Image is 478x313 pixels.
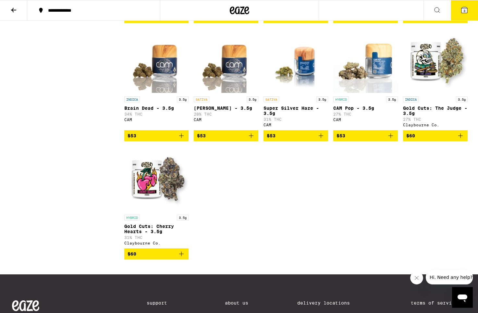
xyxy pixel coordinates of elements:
[264,117,328,121] p: 31% THC
[411,300,466,306] a: Terms of Service
[403,106,468,116] p: Gold Cuts: The Judge - 3.5g
[410,271,423,284] iframe: Close message
[264,28,328,130] a: Open page for Super Silver Haze - 3.5g from CAM
[456,96,468,102] p: 3.5g
[124,224,189,234] p: Gold Cuts: Cherry Hearts - 3.5g
[124,96,140,102] p: INDICA
[194,130,258,141] button: Add to bag
[264,28,328,93] img: CAM - Super Silver Haze - 3.5g
[333,130,398,141] button: Add to bag
[124,235,189,240] p: 31% THC
[333,28,398,130] a: Open page for CAM Pop - 3.5g from CAM
[267,133,276,138] span: $53
[194,112,258,116] p: 28% THC
[124,118,189,122] div: CAM
[124,130,189,141] button: Add to bag
[403,123,468,127] div: Claybourne Co.
[128,251,136,257] span: $60
[194,28,258,130] a: Open page for Jack Herer - 3.5g from CAM
[333,96,349,102] p: HYBRID
[406,133,415,138] span: $60
[124,215,140,220] p: HYBRID
[337,133,345,138] span: $53
[197,133,206,138] span: $53
[333,28,398,93] img: CAM - CAM Pop - 3.5g
[194,96,209,102] p: SATIVA
[264,130,328,141] button: Add to bag
[403,96,419,102] p: INDICA
[124,248,189,259] button: Add to bag
[451,0,478,20] button: 3
[333,118,398,122] div: CAM
[386,96,398,102] p: 3.5g
[177,215,189,220] p: 3.5g
[194,28,258,93] img: CAM - Jack Herer - 3.5g
[463,9,465,13] span: 3
[316,96,328,102] p: 3.5g
[403,130,468,141] button: Add to bag
[333,112,398,116] p: 27% THC
[225,300,248,306] a: About Us
[124,146,189,248] a: Open page for Gold Cuts: Cherry Hearts - 3.5g from Claybourne Co.
[124,241,189,245] div: Claybourne Co.
[333,106,398,111] p: CAM Pop - 3.5g
[194,106,258,111] p: [PERSON_NAME] - 3.5g
[264,106,328,116] p: Super Silver Haze - 3.5g
[264,96,279,102] p: SATIVA
[124,28,189,93] img: CAM - Brain Dead - 3.5g
[194,118,258,122] div: CAM
[297,300,362,306] a: Delivery Locations
[403,28,468,130] a: Open page for Gold Cuts: The Judge - 3.5g from Claybourne Co.
[124,112,189,116] p: 34% THC
[124,28,189,130] a: Open page for Brain Dead - 3.5g from CAM
[124,146,189,211] img: Claybourne Co. - Gold Cuts: Cherry Hearts - 3.5g
[264,123,328,127] div: CAM
[403,28,468,93] img: Claybourne Co. - Gold Cuts: The Judge - 3.5g
[147,300,176,306] a: Support
[452,287,473,308] iframe: Button to launch messaging window
[124,106,189,111] p: Brain Dead - 3.5g
[177,96,189,102] p: 3.5g
[426,270,473,284] iframe: Message from company
[128,133,136,138] span: $53
[403,117,468,121] p: 27% THC
[247,96,258,102] p: 3.5g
